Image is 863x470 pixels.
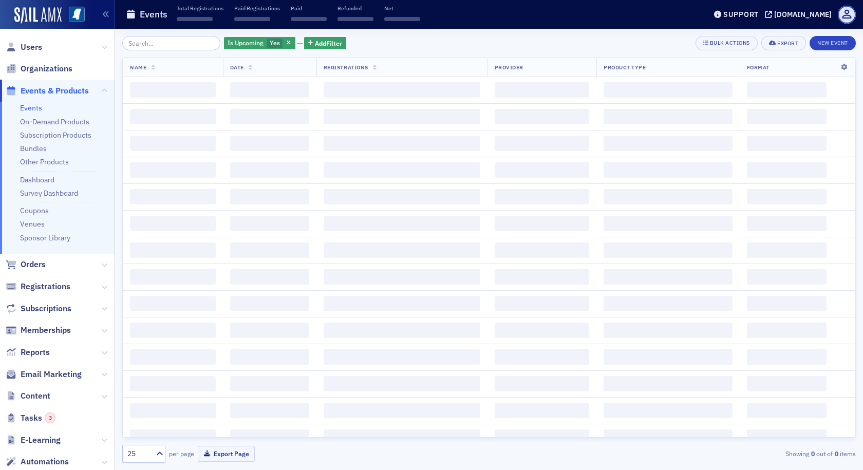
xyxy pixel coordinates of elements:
span: Users [21,42,42,53]
span: ‌ [495,429,590,445]
span: ‌ [495,162,590,178]
a: Events & Products [6,85,89,97]
span: ‌ [747,323,827,338]
p: Refunded [337,5,373,12]
a: Content [6,390,50,402]
span: Date [230,64,244,71]
span: ‌ [604,403,732,418]
span: ‌ [495,109,590,124]
span: ‌ [130,296,216,311]
div: Yes [224,37,295,50]
a: Automations [6,456,69,467]
span: ‌ [130,82,216,98]
span: ‌ [604,82,732,98]
span: ‌ [230,136,309,151]
span: ‌ [230,429,309,445]
div: Bulk Actions [710,40,750,46]
span: ‌ [495,403,590,418]
span: ‌ [604,296,732,311]
div: [DOMAIN_NAME] [774,10,832,19]
span: ‌ [230,376,309,391]
span: ‌ [130,403,216,418]
span: ‌ [130,136,216,151]
strong: 0 [809,449,816,458]
span: ‌ [495,242,590,258]
span: ‌ [495,323,590,338]
span: ‌ [230,323,309,338]
span: ‌ [604,323,732,338]
span: ‌ [324,349,480,365]
span: ‌ [604,376,732,391]
span: ‌ [230,82,309,98]
span: Tasks [21,412,55,424]
span: Yes [270,39,280,47]
a: Coupons [20,206,49,215]
span: ‌ [324,216,480,231]
strong: 0 [833,449,840,458]
span: ‌ [747,162,827,178]
h1: Events [140,8,167,21]
span: ‌ [604,269,732,285]
span: Email Marketing [21,369,82,380]
span: ‌ [747,376,827,391]
span: ‌ [130,269,216,285]
span: ‌ [324,269,480,285]
span: ‌ [324,109,480,124]
span: ‌ [324,296,480,311]
a: New Event [810,37,856,47]
span: ‌ [324,136,480,151]
span: Memberships [21,325,71,336]
span: ‌ [230,269,309,285]
span: ‌ [604,109,732,124]
span: Provider [495,64,523,71]
span: ‌ [230,109,309,124]
span: ‌ [130,376,216,391]
span: ‌ [324,82,480,98]
span: ‌ [495,296,590,311]
span: Content [21,390,50,402]
button: [DOMAIN_NAME] [765,11,835,18]
a: Other Products [20,157,69,166]
span: ‌ [495,189,590,204]
span: ‌ [230,216,309,231]
span: ‌ [495,349,590,365]
span: ‌ [604,162,732,178]
span: ‌ [747,242,827,258]
span: ‌ [230,242,309,258]
span: ‌ [230,296,309,311]
span: ‌ [604,189,732,204]
a: Bundles [20,144,47,153]
span: E-Learning [21,435,61,446]
button: New Event [810,36,856,50]
img: SailAMX [14,7,62,24]
a: Subscriptions [6,303,71,314]
span: ‌ [324,242,480,258]
a: Survey Dashboard [20,189,78,198]
a: Registrations [6,281,70,292]
p: Total Registrations [177,5,223,12]
label: per page [169,449,194,458]
span: ‌ [130,162,216,178]
span: Format [747,64,770,71]
span: ‌ [130,242,216,258]
span: ‌ [230,403,309,418]
span: ‌ [130,109,216,124]
span: ‌ [747,403,827,418]
div: 3 [45,412,55,423]
div: 25 [127,448,150,459]
span: ‌ [495,269,590,285]
span: ‌ [324,376,480,391]
span: ‌ [130,349,216,365]
span: ‌ [130,189,216,204]
span: ‌ [747,136,827,151]
a: Email Marketing [6,369,82,380]
p: Paid Registrations [234,5,280,12]
span: ‌ [291,17,327,21]
span: ‌ [747,109,827,124]
button: Export [761,36,806,50]
span: ‌ [747,216,827,231]
span: ‌ [130,323,216,338]
span: ‌ [230,162,309,178]
span: ‌ [747,269,827,285]
span: ‌ [604,349,732,365]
